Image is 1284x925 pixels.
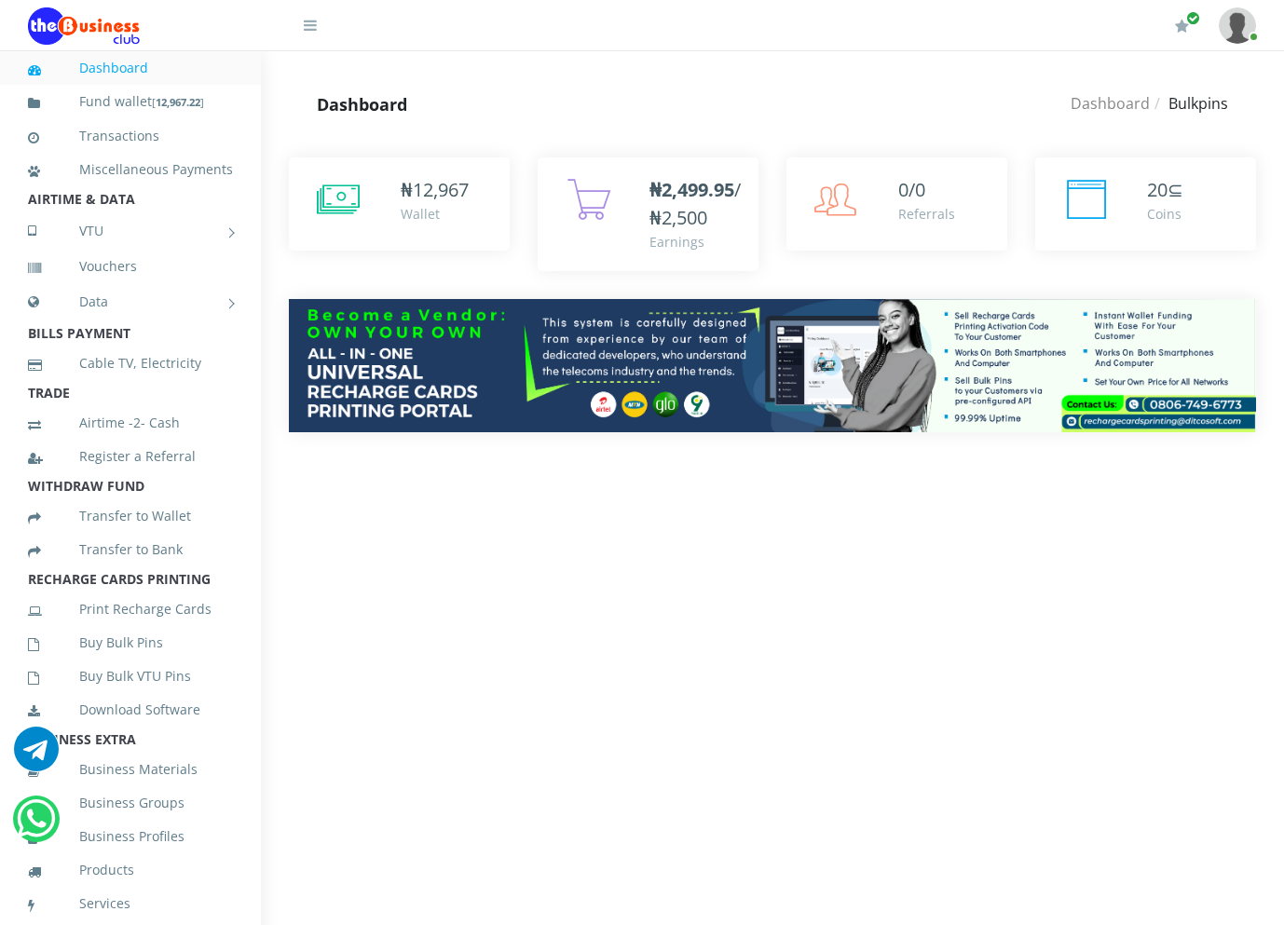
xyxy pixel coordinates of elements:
img: multitenant_rcp.png [289,299,1256,431]
strong: Dashboard [317,93,407,116]
span: /₦2,500 [649,177,741,230]
a: Products [28,849,233,891]
a: Business Materials [28,748,233,791]
div: Earnings [649,232,741,252]
a: 0/0 Referrals [786,157,1007,251]
li: Bulkpins [1150,92,1228,115]
a: Transfer to Bank [28,528,233,571]
a: ₦12,967 Wallet [289,157,510,251]
small: [ ] [152,95,204,109]
a: Download Software [28,688,233,731]
a: Fund wallet[12,967.22] [28,80,233,124]
a: Register a Referral [28,435,233,478]
img: Logo [28,7,140,45]
a: Business Profiles [28,815,233,858]
img: User [1219,7,1256,44]
a: ₦2,499.95/₦2,500 Earnings [538,157,758,271]
div: ⊆ [1147,176,1183,204]
span: Renew/Upgrade Subscription [1186,11,1200,25]
a: Business Groups [28,782,233,824]
a: Dashboard [28,47,233,89]
a: Cable TV, Electricity [28,342,233,385]
a: Chat for support [17,810,55,841]
a: Airtime -2- Cash [28,401,233,444]
a: Buy Bulk Pins [28,621,233,664]
a: Miscellaneous Payments [28,148,233,191]
a: Transactions [28,115,233,157]
a: Services [28,882,233,925]
a: Chat for support [14,741,59,771]
a: Vouchers [28,245,233,288]
div: Wallet [401,204,469,224]
div: Referrals [898,204,955,224]
i: Renew/Upgrade Subscription [1175,19,1189,34]
b: ₦2,499.95 [649,177,734,202]
a: Transfer to Wallet [28,495,233,537]
div: Coins [1147,204,1183,224]
span: 12,967 [413,177,469,202]
a: Print Recharge Cards [28,588,233,631]
a: Data [28,279,233,325]
span: 0/0 [898,177,925,202]
a: Dashboard [1071,93,1150,114]
b: 12,967.22 [156,95,200,109]
span: 20 [1147,177,1168,202]
div: ₦ [401,176,469,204]
a: VTU [28,208,233,254]
a: Buy Bulk VTU Pins [28,655,233,698]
